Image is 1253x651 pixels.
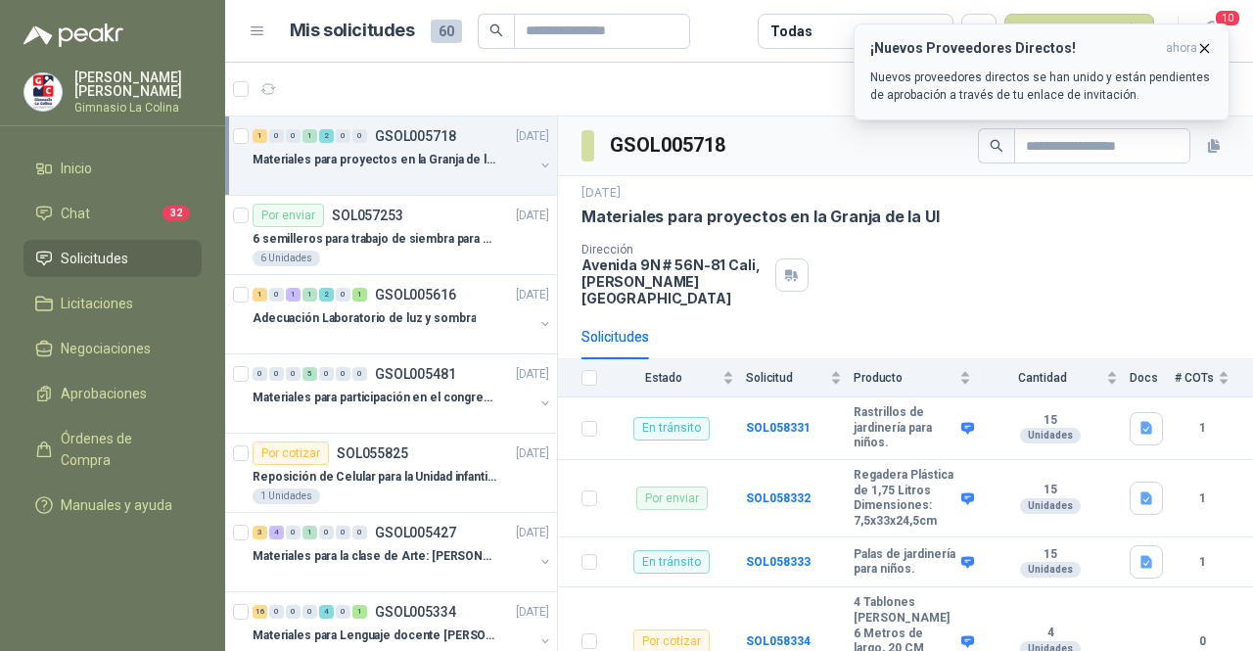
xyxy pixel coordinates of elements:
[746,491,811,505] a: SOL058332
[336,288,350,302] div: 0
[253,204,324,227] div: Por enviar
[854,468,956,529] b: Regadera Plástica de 1,75 Litros Dimensiones: 7,5x33x24,5cm
[375,605,456,619] p: GSOL005334
[61,293,133,314] span: Licitaciones
[1175,371,1214,385] span: # COTs
[253,389,496,407] p: Materiales para participación en el congreso, UI
[61,428,183,471] span: Órdenes de Compra
[269,367,284,381] div: 0
[225,434,557,513] a: Por cotizarSOL055825[DATE] Reposición de Celular para la Unidad infantil (con forro, y vidrio pro...
[746,634,811,648] b: SOL058334
[983,413,1118,429] b: 15
[61,203,90,224] span: Chat
[253,547,496,566] p: Materiales para la clase de Arte: [PERSON_NAME]
[746,555,811,569] b: SOL058333
[253,526,267,539] div: 3
[1130,359,1175,397] th: Docs
[286,526,301,539] div: 0
[23,487,202,524] a: Manuales y ayuda
[516,444,549,463] p: [DATE]
[1194,14,1230,49] button: 10
[269,605,284,619] div: 0
[23,420,202,479] a: Órdenes de Compra
[983,547,1118,563] b: 15
[337,446,408,460] p: SOL055825
[23,150,202,187] a: Inicio
[581,243,767,256] p: Dirección
[286,367,301,381] div: 0
[269,288,284,302] div: 0
[286,605,301,619] div: 0
[61,383,147,404] span: Aprobaciones
[746,421,811,435] a: SOL058331
[302,526,317,539] div: 1
[23,240,202,277] a: Solicitudes
[253,362,553,425] a: 0 0 0 5 0 0 0 GSOL005481[DATE] Materiales para participación en el congreso, UI
[581,207,940,227] p: Materiales para proyectos en la Granja de la UI
[854,359,983,397] th: Producto
[286,288,301,302] div: 1
[225,196,557,275] a: Por enviarSOL057253[DATE] 6 semilleros para trabajo de siembra para estudiantes en la granja6 Uni...
[253,488,320,504] div: 1 Unidades
[516,524,549,542] p: [DATE]
[431,20,462,43] span: 60
[854,405,956,451] b: Rastrillos de jardinería para niños.
[770,21,812,42] div: Todas
[581,256,767,306] p: Avenida 9N # 56N-81 Cali , [PERSON_NAME][GEOGRAPHIC_DATA]
[253,288,267,302] div: 1
[636,487,708,510] div: Por enviar
[253,124,553,187] a: 1 0 0 1 2 0 0 GSOL005718[DATE] Materiales para proyectos en la Granja de la UI
[609,359,746,397] th: Estado
[332,209,403,222] p: SOL057253
[990,139,1003,153] span: search
[581,326,649,348] div: Solicitudes
[1004,14,1154,49] button: Nueva solicitud
[336,526,350,539] div: 0
[1166,40,1197,57] span: ahora
[253,627,496,645] p: Materiales para Lenguaje docente [PERSON_NAME]
[581,184,621,203] p: [DATE]
[1020,562,1081,578] div: Unidades
[336,129,350,143] div: 0
[302,288,317,302] div: 1
[336,367,350,381] div: 0
[352,288,367,302] div: 1
[1175,419,1230,438] b: 1
[1175,553,1230,572] b: 1
[269,129,284,143] div: 0
[253,442,329,465] div: Por cotizar
[983,359,1130,397] th: Cantidad
[352,367,367,381] div: 0
[516,286,549,304] p: [DATE]
[290,17,415,45] h1: Mis solicitudes
[23,285,202,322] a: Licitaciones
[336,605,350,619] div: 0
[23,23,123,47] img: Logo peakr
[253,283,553,346] a: 1 0 1 1 2 0 1 GSOL005616[DATE] Adecuación Laboratorio de luz y sombra
[870,69,1213,104] p: Nuevos proveedores directos se han unido y están pendientes de aprobación a través de tu enlace d...
[1020,428,1081,443] div: Unidades
[23,375,202,412] a: Aprobaciones
[319,367,334,381] div: 0
[302,367,317,381] div: 5
[983,371,1102,385] span: Cantidad
[253,521,553,583] a: 3 4 0 1 0 0 0 GSOL005427[DATE] Materiales para la clase de Arte: [PERSON_NAME]
[23,330,202,367] a: Negociaciones
[1020,498,1081,514] div: Unidades
[253,367,267,381] div: 0
[253,151,496,169] p: Materiales para proyectos en la Granja de la UI
[253,230,496,249] p: 6 semilleros para trabajo de siembra para estudiantes en la granja
[1214,9,1241,27] span: 10
[162,206,190,221] span: 32
[854,547,956,578] b: Palas de jardinería para niños.
[375,288,456,302] p: GSOL005616
[870,40,1158,57] h3: ¡Nuevos Proveedores Directos!
[1175,632,1230,651] b: 0
[516,207,549,225] p: [DATE]
[74,102,202,114] p: Gimnasio La Colina
[319,129,334,143] div: 2
[253,605,267,619] div: 16
[61,338,151,359] span: Negociaciones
